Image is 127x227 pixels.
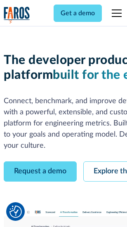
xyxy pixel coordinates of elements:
img: Revisit consent button [9,206,22,218]
div: menu [107,3,123,23]
img: Logo of the analytics and reporting company Faros. [4,7,30,24]
a: home [4,7,30,24]
button: Cookie Settings [9,206,22,218]
a: Request a demo [4,161,77,182]
a: Get a demo [54,5,102,22]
